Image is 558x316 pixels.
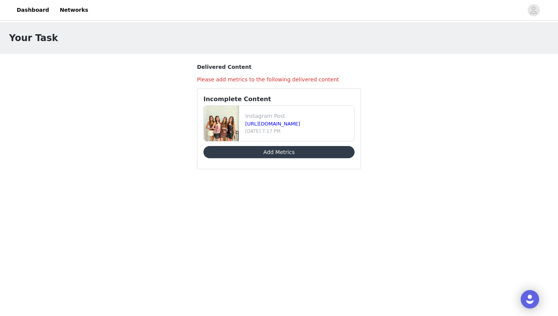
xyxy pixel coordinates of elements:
button: Add Metrics [203,146,355,158]
h4: Please add metrics to the following delivered content [197,76,361,84]
a: [URL][DOMAIN_NAME] [245,121,300,127]
div: avatar [530,4,537,16]
p: Instagram Post [245,112,351,120]
a: Dashboard [12,2,54,19]
h1: Your Task [9,31,58,45]
h3: Incomplete Content [203,95,355,104]
p: [DATE] 7:17 PM [245,128,351,135]
img: file [204,106,239,141]
a: Networks [55,2,93,19]
div: Open Intercom Messenger [521,290,539,308]
h3: Delivered Content [197,63,361,71]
